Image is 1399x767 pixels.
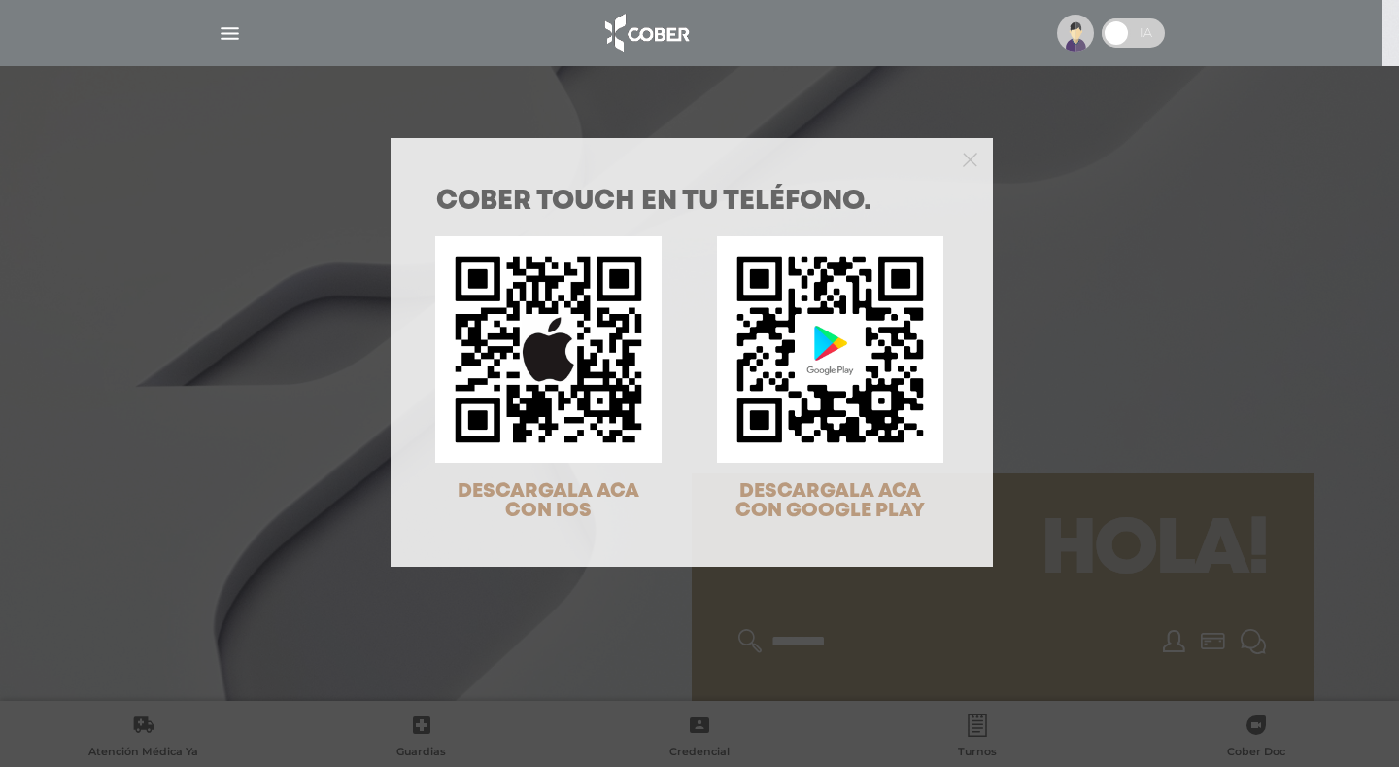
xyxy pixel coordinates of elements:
[458,482,639,520] span: DESCARGALA ACA CON IOS
[435,236,662,463] img: qr-code
[735,482,925,520] span: DESCARGALA ACA CON GOOGLE PLAY
[963,150,977,167] button: Close
[717,236,943,463] img: qr-code
[436,189,947,216] h1: COBER TOUCH en tu teléfono.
